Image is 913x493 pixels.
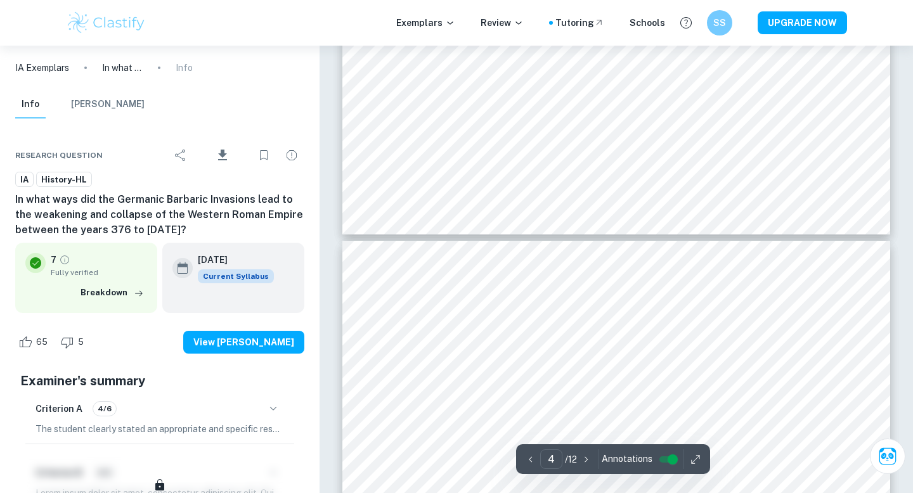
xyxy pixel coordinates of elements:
img: Clastify logo [66,10,146,35]
span: Current Syllabus [198,269,274,283]
div: Dislike [57,332,91,352]
p: / 12 [565,452,577,466]
button: [PERSON_NAME] [71,91,145,118]
div: Like [15,332,55,352]
span: 65 [29,336,55,349]
span: 4/6 [93,403,116,414]
button: Info [15,91,46,118]
a: History-HL [36,172,92,188]
p: Review [481,16,524,30]
h5: Examiner's summary [20,371,299,390]
p: The student clearly stated an appropriate and specific research question regarding the Germanic B... [36,422,284,436]
a: Tutoring [555,16,604,30]
button: View [PERSON_NAME] [183,331,304,354]
p: In what ways did the Germanic Barbaric Invasions lead to the weakening and collapse of the Wester... [102,61,143,75]
p: Exemplars [396,16,455,30]
button: Help and Feedback [675,12,697,34]
div: Bookmark [251,143,276,168]
a: Grade fully verified [59,254,70,266]
button: SS [707,10,732,35]
span: 5 [71,336,91,349]
a: Schools [630,16,665,30]
div: Report issue [279,143,304,168]
a: IA Exemplars [15,61,69,75]
button: Ask Clai [870,439,905,474]
div: Download [196,139,249,172]
span: Annotations [602,452,652,466]
span: History-HL [37,174,91,186]
button: Breakdown [77,283,147,302]
div: This exemplar is based on the current syllabus. Feel free to refer to it for inspiration/ideas wh... [198,269,274,283]
h6: In what ways did the Germanic Barbaric Invasions lead to the weakening and collapse of the Wester... [15,192,304,238]
h6: [DATE] [198,253,264,267]
h6: Criterion A [36,402,82,416]
p: 7 [51,253,56,267]
p: Info [176,61,193,75]
a: IA [15,172,34,188]
span: Research question [15,150,103,161]
button: UPGRADE NOW [758,11,847,34]
div: Share [168,143,193,168]
span: Fully verified [51,267,147,278]
h6: SS [713,16,727,30]
span: IA [16,174,33,186]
